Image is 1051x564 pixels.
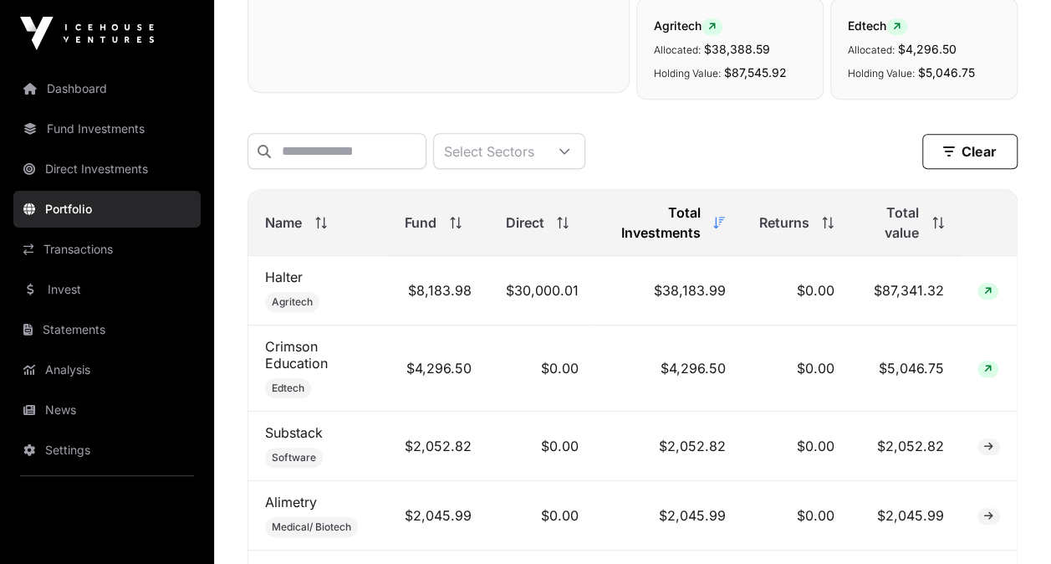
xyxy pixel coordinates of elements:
a: Halter [265,269,303,285]
a: Dashboard [13,70,201,107]
span: Total Investments [611,203,700,243]
div: Select Sectors [434,134,544,168]
td: $2,045.99 [594,481,742,551]
span: Allocated: [654,44,701,56]
span: Name [265,213,302,233]
td: $4,296.50 [594,326,742,412]
td: $38,183.99 [594,256,742,326]
iframe: Chat Widget [967,484,1051,564]
a: Alimetry [265,494,317,510]
td: $0.00 [742,481,850,551]
a: Portfolio [13,191,201,228]
td: $0.00 [488,481,594,551]
a: Crimson Education [265,338,328,372]
td: $0.00 [488,326,594,412]
span: Edtech [848,18,907,33]
td: $2,052.82 [850,412,961,481]
span: $4,296.50 [898,42,957,56]
a: Fund Investments [13,110,201,147]
span: Agritech [654,18,722,33]
a: Statements [13,311,201,348]
span: Total value [867,203,919,243]
img: Icehouse Ventures Logo [20,17,154,50]
a: Analysis [13,351,201,388]
td: $0.00 [742,256,850,326]
span: Allocated: [848,44,895,56]
span: Edtech [272,382,304,395]
td: $2,052.82 [388,412,488,481]
td: $0.00 [742,412,850,481]
td: $4,296.50 [388,326,488,412]
span: Fund [405,213,436,233]
span: $5,046.75 [918,65,975,79]
span: Returns [758,213,809,233]
a: News [13,392,201,428]
td: $2,045.99 [388,481,488,551]
span: Holding Value: [654,67,721,79]
a: Settings [13,432,201,469]
span: Holding Value: [848,67,915,79]
span: $87,545.92 [724,65,787,79]
td: $30,000.01 [488,256,594,326]
button: Clear [922,134,1018,169]
span: Medical/ Biotech [272,520,351,534]
span: Software [272,451,316,464]
td: $0.00 [488,412,594,481]
a: Direct Investments [13,151,201,187]
td: $87,341.32 [850,256,961,326]
span: $38,388.59 [704,42,770,56]
td: $8,183.98 [388,256,488,326]
td: $0.00 [742,326,850,412]
span: Agritech [272,295,313,309]
td: $2,052.82 [594,412,742,481]
td: $5,046.75 [850,326,961,412]
span: Direct [505,213,543,233]
a: Transactions [13,231,201,268]
a: Invest [13,271,201,308]
td: $2,045.99 [850,481,961,551]
a: Substack [265,424,323,441]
